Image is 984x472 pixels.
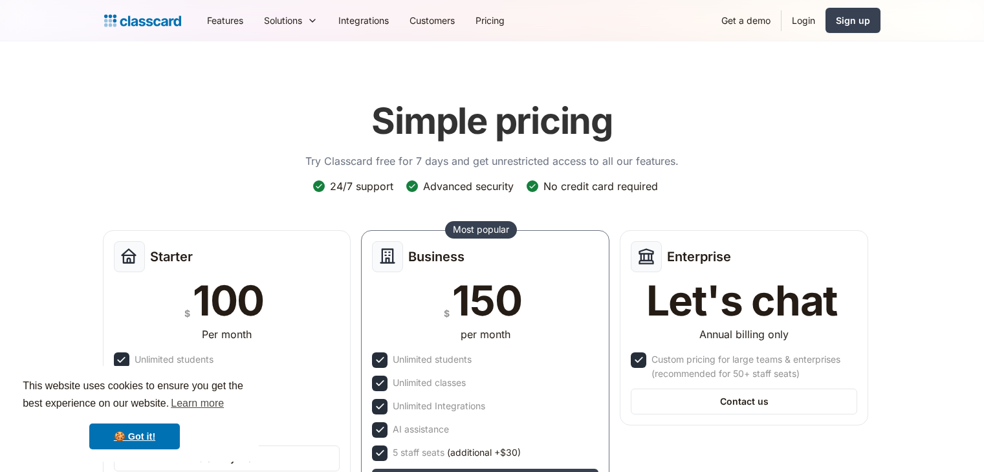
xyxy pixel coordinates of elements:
h2: Business [408,249,465,264]
div: Let's chat [646,280,838,321]
div: cookieconsent [10,366,259,462]
span: This website uses cookies to ensure you get the best experience on our website. [23,378,246,413]
div: Per month [202,327,252,342]
a: Customers [399,6,465,35]
div: 24/7 support [330,179,393,193]
a: Login [782,6,825,35]
h1: Simple pricing [371,100,613,143]
div: per month [461,327,510,342]
div: Solutions [264,14,302,27]
div: Unlimited Integrations [393,399,485,413]
div: Unlimited students [135,352,213,367]
div: 100 [193,280,264,321]
a: learn more about cookies [169,394,226,413]
div: No credit card required [543,179,658,193]
div: Unlimited classes [393,376,466,390]
a: Contact us [631,389,857,414]
a: Features [197,6,254,35]
div: AI assistance [393,422,449,436]
div: 150 [452,280,521,321]
div: Most popular [453,223,509,236]
div: Advanced security [423,179,514,193]
div: $ [444,305,450,321]
div: 5 staff seats [393,445,521,460]
a: Logo [104,12,181,30]
div: Sign up [836,14,870,27]
a: Get a demo [711,6,781,35]
a: Pricing [465,6,515,35]
a: dismiss cookie message [89,424,180,449]
div: Annual billing only [699,327,789,342]
h2: Starter [150,249,193,264]
a: Integrations [328,6,399,35]
div: $ [184,305,190,321]
h2: Enterprise [667,249,731,264]
span: (additional +$30) [447,445,521,460]
a: Sign up [825,8,880,33]
div: Unlimited students [393,352,472,367]
div: Custom pricing for large teams & enterprises (recommended for 50+ staff seats) [651,352,855,381]
div: Solutions [254,6,328,35]
p: Try Classcard free for 7 days and get unrestricted access to all our features. [305,153,679,169]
